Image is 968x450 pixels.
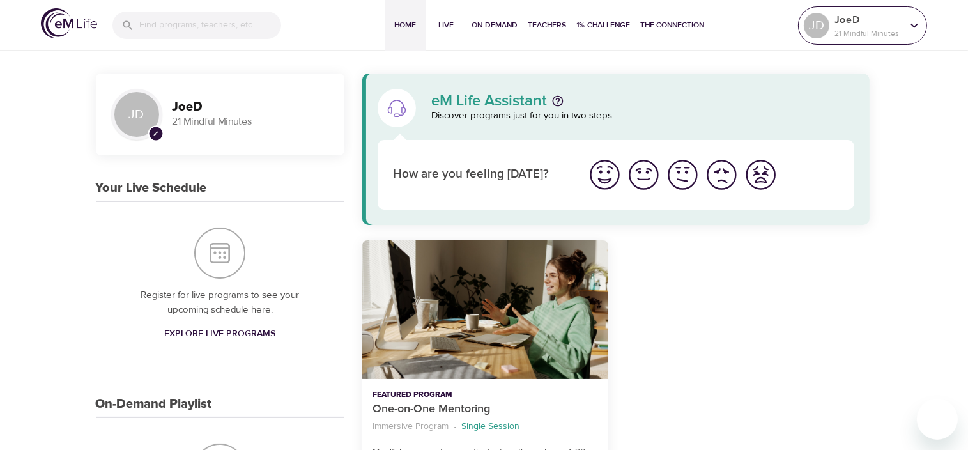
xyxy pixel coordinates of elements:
button: I'm feeling great [585,155,624,194]
img: bad [704,157,739,192]
img: good [626,157,661,192]
button: I'm feeling worst [741,155,780,194]
p: JoeD [834,12,902,27]
div: JD [804,13,829,38]
span: 1% Challenge [577,19,631,32]
img: worst [743,157,778,192]
iframe: Button to launch messaging window [917,399,958,440]
span: On-Demand [472,19,518,32]
li: · [454,418,456,435]
nav: breadcrumb [373,418,598,435]
span: Teachers [528,19,567,32]
button: One-on-One Mentoring [362,240,608,379]
p: Immersive Program [373,420,449,433]
button: I'm feeling bad [702,155,741,194]
img: eM Life Assistant [387,98,407,118]
p: Single Session [461,420,519,433]
button: I'm feeling ok [663,155,702,194]
p: Featured Program [373,389,598,401]
p: eM Life Assistant [431,93,547,109]
p: 21 Mindful Minutes [834,27,902,39]
p: How are you feeling [DATE]? [393,166,570,184]
a: Explore Live Programs [159,322,280,346]
p: Register for live programs to see your upcoming schedule here. [121,288,319,317]
img: logo [41,8,97,38]
div: JD [111,89,162,140]
input: Find programs, teachers, etc... [139,12,281,39]
p: One-on-One Mentoring [373,401,598,418]
span: Home [390,19,421,32]
img: Your Live Schedule [194,228,245,279]
img: great [587,157,622,192]
button: I'm feeling good [624,155,663,194]
img: ok [665,157,700,192]
span: The Connection [641,19,705,32]
span: Explore Live Programs [164,326,275,342]
span: Live [431,19,462,32]
p: 21 Mindful Minutes [173,114,329,129]
h3: Your Live Schedule [96,181,207,196]
p: Discover programs just for you in two steps [431,109,855,123]
h3: On-Demand Playlist [96,397,212,412]
h3: JoeD [173,100,329,114]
